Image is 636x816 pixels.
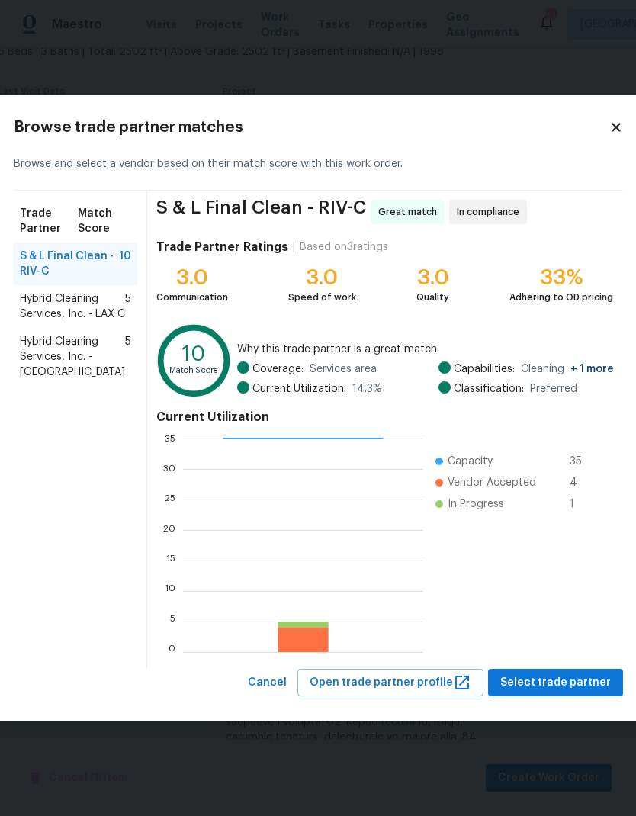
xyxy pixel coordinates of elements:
[163,525,175,534] text: 20
[297,669,483,697] button: Open trade partner profile
[570,475,594,490] span: 4
[500,673,611,692] span: Select trade partner
[521,361,614,377] span: Cleaning
[78,206,131,236] span: Match Score
[242,669,293,697] button: Cancel
[288,270,356,285] div: 3.0
[252,361,304,377] span: Coverage:
[165,494,175,503] text: 25
[570,454,594,469] span: 35
[509,290,613,305] div: Adhering to OD pricing
[457,204,525,220] span: In compliance
[378,204,443,220] span: Great match
[454,381,524,397] span: Classification:
[288,290,356,305] div: Speed of work
[125,291,131,322] span: 5
[454,361,515,377] span: Capabilities:
[570,496,594,512] span: 1
[125,334,131,380] span: 5
[252,381,346,397] span: Current Utilization:
[170,616,175,625] text: 5
[14,120,609,135] h2: Browse trade partner matches
[166,555,175,564] text: 15
[488,669,623,697] button: Select trade partner
[156,410,614,425] h4: Current Utilization
[169,367,218,375] text: Match Score
[237,342,613,357] span: Why this trade partner is a great match:
[509,270,613,285] div: 33%
[570,364,614,374] span: + 1 more
[288,239,300,255] div: |
[163,464,175,473] text: 30
[169,647,175,656] text: 0
[300,239,388,255] div: Based on 3 ratings
[448,454,493,469] span: Capacity
[248,673,287,692] span: Cancel
[182,344,205,365] text: 10
[165,586,175,595] text: 10
[352,381,382,397] span: 14.3 %
[416,270,449,285] div: 3.0
[14,138,623,191] div: Browse and select a vendor based on their match score with this work order.
[165,433,175,442] text: 35
[310,673,471,692] span: Open trade partner profile
[119,249,131,279] span: 10
[20,249,119,279] span: S & L Final Clean - RIV-C
[20,206,78,236] span: Trade Partner
[448,475,536,490] span: Vendor Accepted
[156,270,228,285] div: 3.0
[156,290,228,305] div: Communication
[20,291,125,322] span: Hybrid Cleaning Services, Inc. - LAX-C
[156,239,288,255] h4: Trade Partner Ratings
[310,361,377,377] span: Services area
[448,496,504,512] span: In Progress
[20,334,125,380] span: Hybrid Cleaning Services, Inc. - [GEOGRAPHIC_DATA]
[530,381,577,397] span: Preferred
[416,290,449,305] div: Quality
[156,200,366,224] span: S & L Final Clean - RIV-C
